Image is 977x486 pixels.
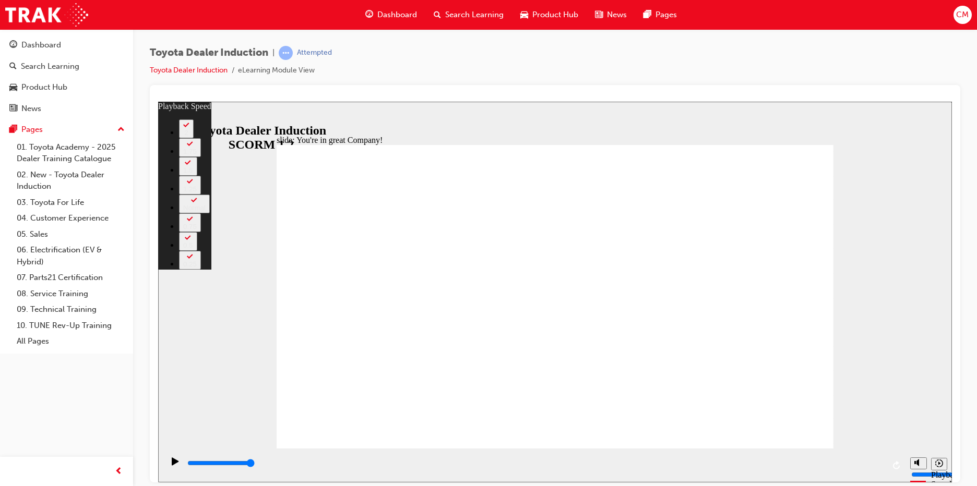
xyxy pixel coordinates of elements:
div: misc controls [747,347,789,381]
a: guage-iconDashboard [357,4,425,26]
button: DashboardSearch LearningProduct HubNews [4,33,129,120]
span: car-icon [520,8,528,21]
span: learningRecordVerb_ATTEMPT-icon [279,46,293,60]
div: Playback Speed [773,369,789,387]
a: 08. Service Training [13,286,129,302]
span: news-icon [9,104,17,114]
a: pages-iconPages [635,4,685,26]
span: Search Learning [445,9,504,21]
span: up-icon [117,123,125,137]
button: Mute (Ctrl+Alt+M) [752,356,769,368]
span: CM [956,9,969,21]
a: 03. Toyota For Life [13,195,129,211]
input: slide progress [29,357,97,366]
button: Pages [4,120,129,139]
a: 05. Sales [13,226,129,242]
span: search-icon [9,62,17,71]
div: Pages [21,124,43,136]
span: search-icon [434,8,441,21]
a: 04. Customer Experience [13,210,129,226]
a: 10. TUNE Rev-Up Training [13,318,129,334]
span: guage-icon [9,41,17,50]
span: Dashboard [377,9,417,21]
a: 02. New - Toyota Dealer Induction [13,167,129,195]
a: Toyota Dealer Induction [150,66,228,75]
div: 2 [25,27,31,35]
a: search-iconSearch Learning [425,4,512,26]
span: pages-icon [9,125,17,135]
a: 07. Parts21 Certification [13,270,129,286]
img: Trak [5,3,88,27]
div: Dashboard [21,39,61,51]
div: Attempted [297,48,332,58]
li: eLearning Module View [238,65,315,77]
div: playback controls [5,347,747,381]
a: 09. Technical Training [13,301,129,318]
a: Dashboard [4,35,129,55]
a: Search Learning [4,57,129,76]
a: All Pages [13,333,129,349]
span: Toyota Dealer Induction [150,47,268,59]
span: Product Hub [532,9,578,21]
span: News [607,9,627,21]
button: Replay (Ctrl+Alt+R) [731,356,747,372]
a: car-iconProduct Hub [512,4,587,26]
div: Search Learning [21,60,79,72]
div: Product Hub [21,81,67,93]
button: Playback speed [773,356,789,369]
a: 06. Electrification (EV & Hybrid) [13,242,129,270]
input: volume [753,369,820,377]
span: pages-icon [644,8,651,21]
span: guage-icon [365,8,373,21]
span: | [272,47,275,59]
button: Play (Ctrl+Alt+P) [5,355,23,373]
a: News [4,99,129,118]
span: Pages [656,9,677,21]
a: news-iconNews [587,4,635,26]
a: Product Hub [4,78,129,97]
button: CM [954,6,972,24]
span: news-icon [595,8,603,21]
span: car-icon [9,83,17,92]
span: prev-icon [115,465,123,478]
a: 01. Toyota Academy - 2025 Dealer Training Catalogue [13,139,129,167]
button: 2 [21,18,35,37]
div: News [21,103,41,115]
